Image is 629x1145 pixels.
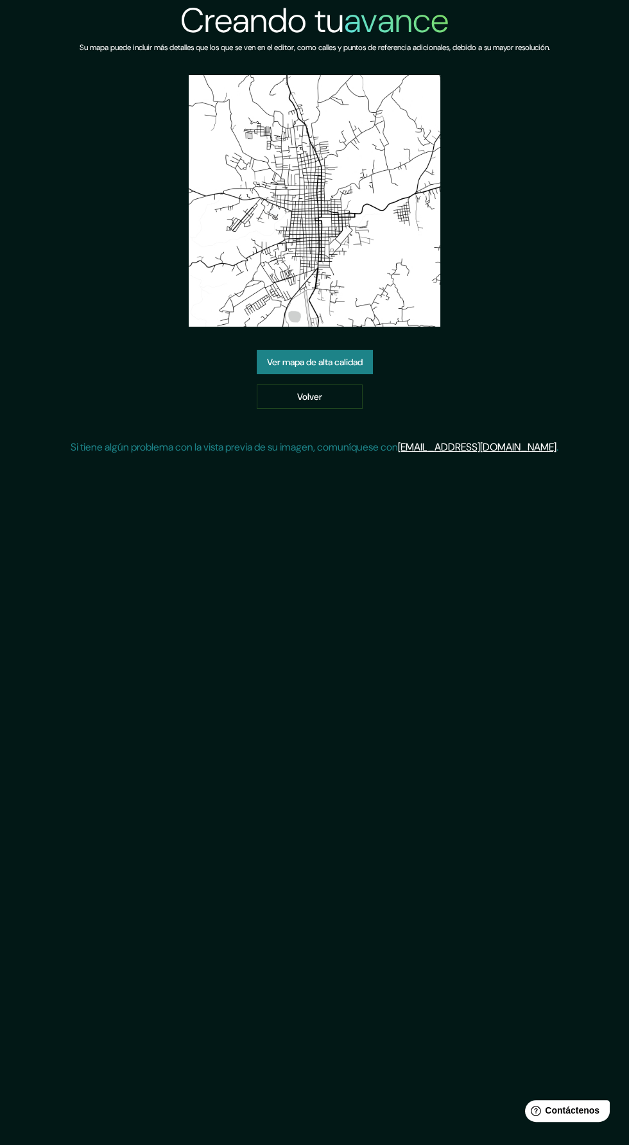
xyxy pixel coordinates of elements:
[398,440,556,454] a: [EMAIL_ADDRESS][DOMAIN_NAME]
[71,440,398,454] font: Si tiene algún problema con la vista previa de su imagen, comuníquese con
[257,384,363,409] a: Volver
[80,42,550,53] font: Su mapa puede incluir más detalles que los que se ven en el editor, como calles y puntos de refer...
[556,440,558,454] font: .
[257,350,373,374] a: Ver mapa de alta calidad
[297,391,322,402] font: Volver
[515,1095,615,1131] iframe: Lanzador de widgets de ayuda
[267,356,363,368] font: Ver mapa de alta calidad
[189,75,440,327] img: vista previa del mapa creado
